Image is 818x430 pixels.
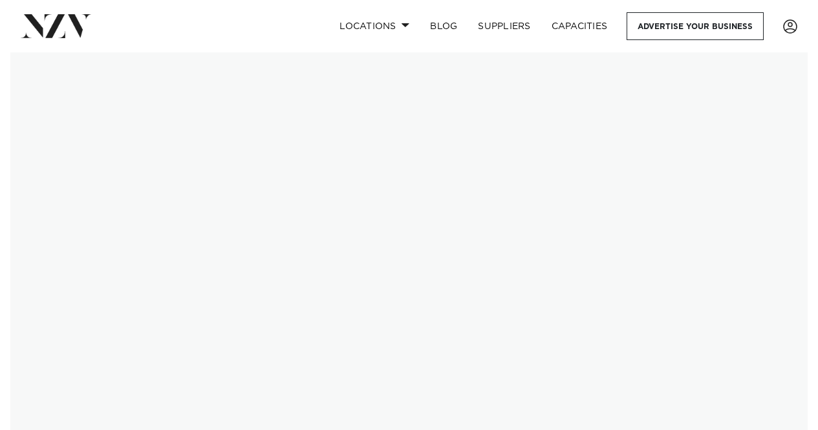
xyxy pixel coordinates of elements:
img: nzv-logo.png [21,14,91,38]
a: Locations [329,12,420,40]
a: SUPPLIERS [468,12,541,40]
a: Advertise your business [627,12,764,40]
a: BLOG [420,12,468,40]
a: Capacities [541,12,618,40]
